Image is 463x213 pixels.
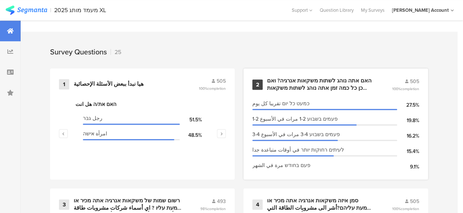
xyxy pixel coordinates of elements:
span: 100% [392,86,419,92]
div: 25 [111,48,122,56]
span: 100% [392,206,419,212]
div: Support [292,4,312,16]
div: סמן איזה משקאות אנרגיה אתה מכיר או שמעת עליהם?أشر الى مشروبات الطاقة التي تعرفها أو سمعت عنها؟ [267,197,374,212]
div: 48.5% [180,131,202,139]
div: 16.2% [397,132,419,140]
img: segmanta logo [6,6,47,15]
span: 505 [217,77,226,85]
div: Survey Questions [50,46,107,57]
span: رجل גבר [83,114,102,122]
div: האם אתה נוהג לשתות משקאות אנרגיה? ואם כן כל כמה זמן אתה נוהג לשתות משקאות אנרגיה?هل انت معتاد ان ... [267,77,374,92]
span: completion [401,86,419,92]
div: רשום שמות של משקאות אנרגיה אתה מכיר או שמעת עליו ? اي أسماء شركات مشروبات طاقة أنت تعرف أو سمعت ع... [74,197,182,212]
span: כמעט כל יום تقريبا كل يوم [252,100,309,107]
div: 19.8% [397,117,419,124]
span: امرأة אישה [83,130,107,138]
div: 15.4% [397,148,419,155]
div: האם את/ה هل انت [76,100,209,108]
a: Question Library [316,7,357,14]
span: 505 [410,78,419,85]
span: 3-4 פעמים בשבוע 3-4 مرات في الأسبوع [252,131,340,138]
span: פעם בחודש مرة في الشهر [252,161,311,169]
div: 9.1% [397,163,419,171]
a: My Surveys [357,7,388,14]
div: 51.5% [180,116,202,124]
div: 27.5% [397,101,419,109]
div: هيا نبدأ ببعض الأسئلة الإحصائية [74,81,144,88]
span: completion [207,206,226,212]
span: 100% [199,86,226,91]
div: [PERSON_NAME] Account [392,7,449,14]
span: completion [207,86,226,91]
div: 4 [252,199,263,210]
span: 1-2 פעמים בשבוע 1-2 مرات في الأسبوع [252,115,338,123]
div: 1 [59,79,69,89]
div: | [50,6,51,14]
span: 505 [410,198,419,205]
span: completion [401,206,419,212]
span: לעיתים רחוקות יותר في أوقات متباعدة جدا [252,146,344,154]
div: 3 [59,199,69,210]
span: 493 [217,198,226,205]
div: 2 [252,79,263,90]
span: 98% [200,206,226,212]
div: 2025 מעמד מותג XL [54,7,106,14]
